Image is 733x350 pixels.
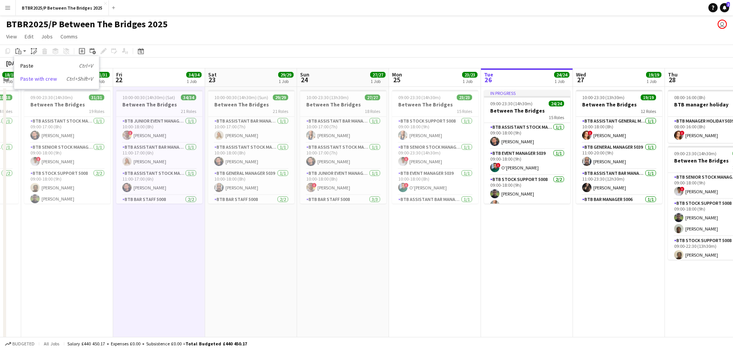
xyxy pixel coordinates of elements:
[208,169,294,195] app-card-role: BTB General Manager 50391/110:00-18:00 (8h)[PERSON_NAME]
[6,59,24,67] div: [DATE]
[371,78,385,84] div: 1 Job
[484,175,570,212] app-card-role: BTB Stock support 50082/209:00-18:00 (9h)[PERSON_NAME][PERSON_NAME]
[94,72,110,78] span: 31/31
[41,33,53,40] span: Jobs
[404,183,409,187] span: !
[300,169,386,195] app-card-role: BTB Junior Event Manager 50391/110:00-18:00 (8h)![PERSON_NAME]
[496,163,501,168] span: !
[208,90,294,204] app-job-card: 10:00-00:30 (14h30m) (Sun)29/29Between The Bridges21 RolesBTB Assistant Bar Manager 50061/110:00-...
[2,72,18,78] span: 18/18
[300,117,386,143] app-card-role: BTB Assistant Bar Manager 50061/110:00-17:00 (7h)[PERSON_NAME]
[576,169,662,195] app-card-role: BTB Assistant Bar Manager 50061/111:00-23:30 (12h30m)[PERSON_NAME]
[187,78,201,84] div: 1 Job
[300,143,386,169] app-card-role: BTB Assistant Stock Manager 50061/110:00-17:00 (7h)[PERSON_NAME]
[116,117,202,143] app-card-role: BTB Junior Event Manager 50391/110:00-18:00 (8h)![PERSON_NAME]
[24,90,110,204] app-job-card: 09:00-23:30 (14h30m)31/31Between The Bridges19 RolesBTB Assistant Stock Manager 50061/109:00-17:0...
[89,95,104,100] span: 31/31
[484,90,570,204] app-job-card: In progress09:00-23:30 (14h30m)24/24Between The Bridges15 RolesBTB Assistant Stock Manager 50061/...
[484,107,570,114] h3: Between The Bridges
[279,78,293,84] div: 1 Job
[398,95,441,100] span: 09:00-23:30 (14h30m)
[6,18,168,30] h1: BTBR2025/P Between The Bridges 2025
[181,95,196,100] span: 34/34
[392,71,402,78] span: Mon
[115,75,122,84] span: 22
[24,117,110,143] app-card-role: BTB Assistant Stock Manager 50061/109:00-17:00 (8h)[PERSON_NAME]
[12,341,35,347] span: Budgeted
[549,101,564,106] span: 24/24
[392,117,478,143] app-card-role: BTB Stock support 50081/109:00-18:00 (9h)[PERSON_NAME]
[208,71,217,78] span: Sat
[575,75,586,84] span: 27
[214,95,268,100] span: 10:00-00:30 (14h30m) (Sun)
[718,20,727,29] app-user-avatar: Amy Cane
[122,95,175,100] span: 10:00-00:30 (14h30m) (Sat)
[36,157,41,161] span: !
[484,123,570,149] app-card-role: BTB Assistant Stock Manager 50061/109:00-18:00 (9h)[PERSON_NAME]
[457,95,472,100] span: 23/23
[4,340,36,348] button: Budgeted
[641,108,656,114] span: 12 Roles
[484,149,570,175] app-card-role: BTB Event Manager 50391/109:00-18:00 (9h)!O’[PERSON_NAME]
[20,75,93,82] a: Paste with crew
[57,32,81,41] a: Comms
[79,62,93,69] i: Ctrl+V
[300,195,386,244] app-card-role: BTB Bar Staff 50083/310:30-17:30 (7h)
[365,108,380,114] span: 18 Roles
[392,101,478,108] h3: Between The Bridges
[370,72,386,78] span: 27/27
[60,33,78,40] span: Comms
[490,101,533,106] span: 09:00-23:30 (14h30m)
[484,71,493,78] span: Tue
[67,341,247,347] div: Salary £440 450.17 + Expenses £0.00 + Subsistence £0.00 =
[680,131,685,135] span: !
[24,101,110,108] h3: Between The Bridges
[306,95,349,100] span: 10:00-23:30 (13h30m)
[24,143,110,169] app-card-role: BTB Senior Stock Manager 50061/109:00-18:00 (9h)![PERSON_NAME]
[116,90,202,204] app-job-card: 10:00-00:30 (14h30m) (Sat)34/34Between The Bridges21 RolesBTB Junior Event Manager 50391/110:00-1...
[16,0,109,15] button: BTBR2025/P Between The Bridges 2025
[116,143,202,169] app-card-role: BTB Assistant Bar Manager 50061/111:00-17:00 (6h)[PERSON_NAME]
[20,62,93,69] a: Paste
[392,169,478,195] app-card-role: BTB Event Manager 50391/110:00-18:00 (8h)!O’[PERSON_NAME]
[554,72,569,78] span: 24/24
[391,75,402,84] span: 25
[667,75,678,84] span: 28
[116,71,122,78] span: Fri
[278,72,294,78] span: 29/29
[646,78,661,84] div: 1 Job
[483,75,493,84] span: 26
[720,3,729,12] a: 2
[300,71,309,78] span: Sun
[576,101,662,108] h3: Between The Bridges
[116,169,202,195] app-card-role: BTB Assistant Stock Manager 50061/111:00-17:00 (6h)[PERSON_NAME]
[186,72,202,78] span: 34/34
[3,32,20,41] a: View
[462,72,478,78] span: 23/23
[116,195,202,232] app-card-role: BTB Bar Staff 50082/211:30-17:30 (6h)
[457,108,472,114] span: 15 Roles
[208,101,294,108] h3: Between The Bridges
[484,90,570,96] div: In progress
[576,71,586,78] span: Wed
[89,108,104,114] span: 19 Roles
[641,95,656,100] span: 19/19
[582,95,624,100] span: 10:00-23:30 (13h30m)
[576,90,662,204] app-job-card: 10:00-23:30 (13h30m)19/19Between The Bridges12 RolesBTB Assistant General Manager 50061/110:00-18...
[25,33,33,40] span: Edit
[392,90,478,204] app-job-card: 09:00-23:30 (14h30m)23/23Between The Bridges15 RolesBTB Stock support 50081/109:00-18:00 (9h)[PER...
[300,90,386,204] app-job-card: 10:00-23:30 (13h30m)27/27Between The Bridges18 RolesBTB Assistant Bar Manager 50061/110:00-17:00 ...
[273,108,288,114] span: 21 Roles
[674,95,705,100] span: 08:00-16:00 (8h)
[208,195,294,232] app-card-role: BTB Bar Staff 50082/210:30-17:30 (7h)
[549,114,564,120] span: 15 Roles
[95,78,109,84] div: 1 Job
[6,33,17,40] span: View
[24,169,110,206] app-card-role: BTB Stock support 50082/209:00-18:00 (9h)[PERSON_NAME][PERSON_NAME]
[181,108,196,114] span: 21 Roles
